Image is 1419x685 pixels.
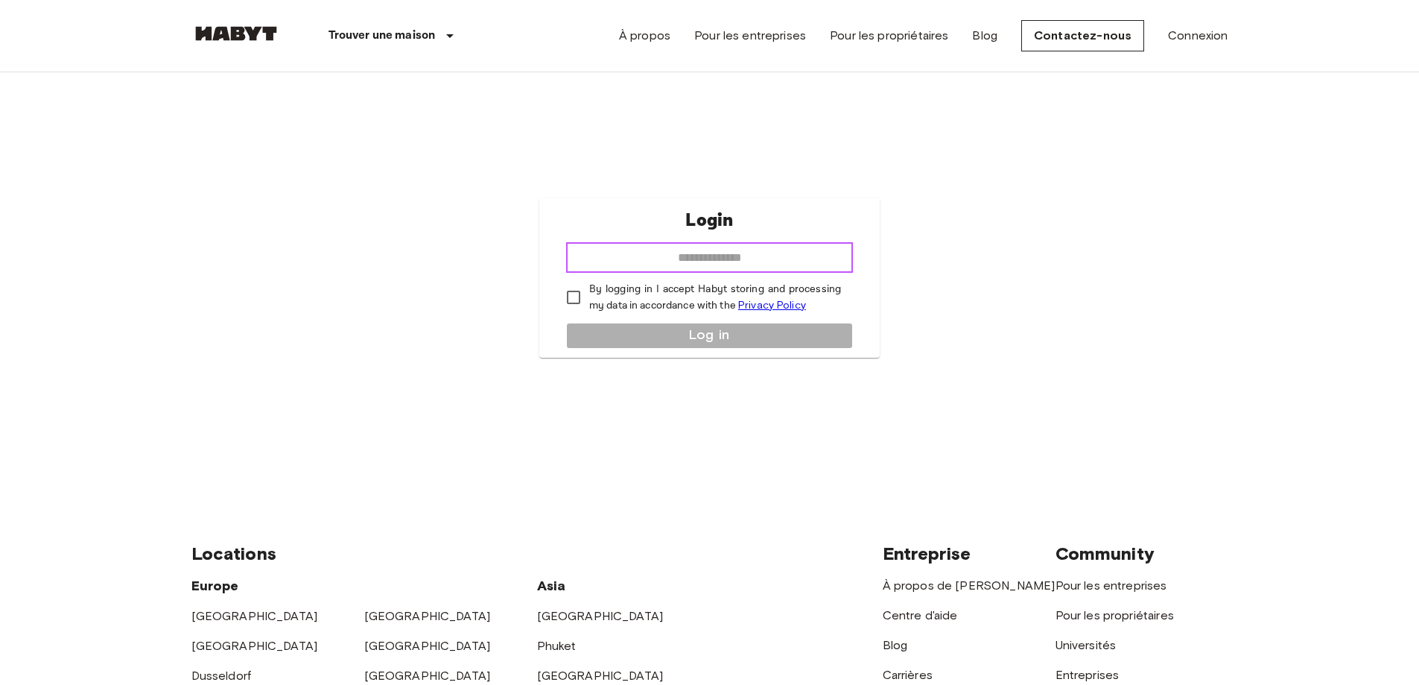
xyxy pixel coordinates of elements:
span: Locations [191,543,276,564]
a: [GEOGRAPHIC_DATA] [364,669,491,683]
a: [GEOGRAPHIC_DATA] [537,669,664,683]
a: [GEOGRAPHIC_DATA] [364,609,491,623]
span: Asia [537,578,566,594]
a: Pour les propriétaires [830,27,948,45]
a: Blog [883,638,908,652]
a: Centre d'aide [883,608,958,622]
a: Blog [972,27,997,45]
a: [GEOGRAPHIC_DATA] [364,639,491,653]
p: By logging in I accept Habyt storing and processing my data in accordance with the [589,282,841,314]
a: Privacy Policy [738,299,806,312]
a: Dusseldorf [191,669,252,683]
p: Trouver une maison [328,27,436,45]
span: Europe [191,578,239,594]
span: Community [1055,543,1155,564]
a: [GEOGRAPHIC_DATA] [191,609,318,623]
a: Universités [1055,638,1117,652]
a: [GEOGRAPHIC_DATA] [191,639,318,653]
a: Entreprises [1055,668,1120,682]
a: Contactez-nous [1021,20,1144,51]
a: Pour les propriétaires [1055,608,1174,622]
a: Phuket [537,639,577,653]
p: Login [685,207,733,234]
a: Pour les entreprises [694,27,806,45]
a: À propos de [PERSON_NAME] [883,578,1055,593]
img: Habyt [191,26,281,41]
a: [GEOGRAPHIC_DATA] [537,609,664,623]
a: Pour les entreprises [1055,578,1167,593]
span: Entreprise [883,543,971,564]
a: Carrières [883,668,933,682]
a: À propos [619,27,670,45]
a: Connexion [1168,27,1228,45]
